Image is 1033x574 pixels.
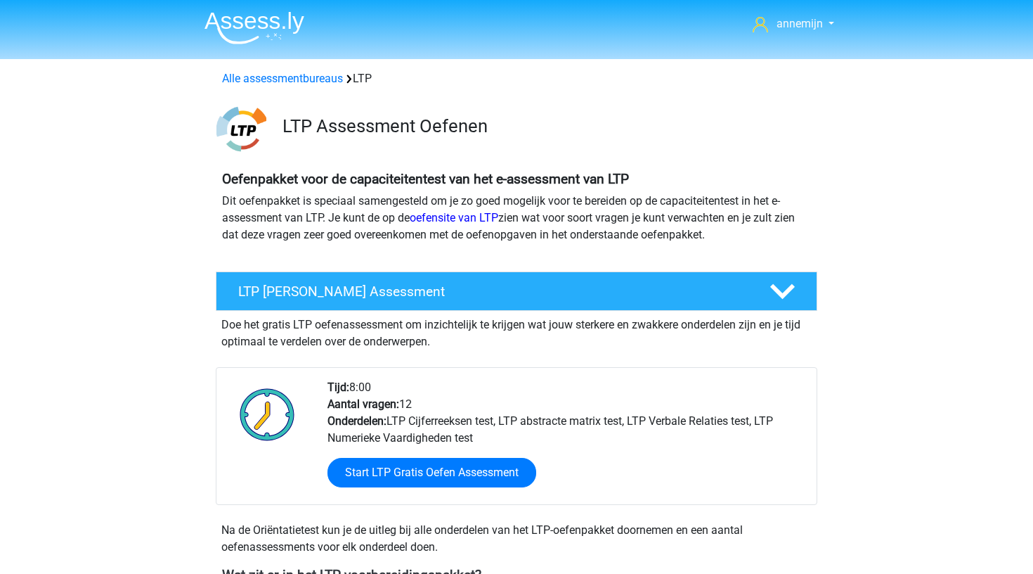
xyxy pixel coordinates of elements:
span: annemijn [777,17,823,30]
b: Oefenpakket voor de capaciteitentest van het e-assessment van LTP [222,171,629,187]
b: Onderdelen: [327,414,386,428]
div: Doe het gratis LTP oefenassessment om inzichtelijk te krijgen wat jouw sterkere en zwakkere onder... [216,311,817,350]
b: Aantal vragen: [327,397,399,411]
h3: LTP Assessment Oefenen [282,115,806,137]
a: LTP [PERSON_NAME] Assessment [210,272,823,311]
div: 8:00 12 LTP Cijferreeksen test, LTP abstracte matrix test, LTP Verbale Relaties test, LTP Numerie... [317,379,816,504]
a: annemijn [747,15,840,32]
p: Dit oefenpakket is speciaal samengesteld om je zo goed mogelijk voor te bereiden op de capaciteit... [222,193,811,243]
h4: LTP [PERSON_NAME] Assessment [238,283,747,300]
img: ltp.png [216,104,266,154]
b: Tijd: [327,381,349,394]
div: Na de Oriëntatietest kun je de uitleg bij alle onderdelen van het LTP-oefenpakket doornemen en ee... [216,522,817,556]
img: Assessly [204,11,304,44]
a: Alle assessmentbureaus [222,72,343,85]
div: LTP [216,70,817,87]
img: Klok [232,379,303,449]
a: Start LTP Gratis Oefen Assessment [327,458,536,487]
a: oefensite van LTP [410,211,498,224]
